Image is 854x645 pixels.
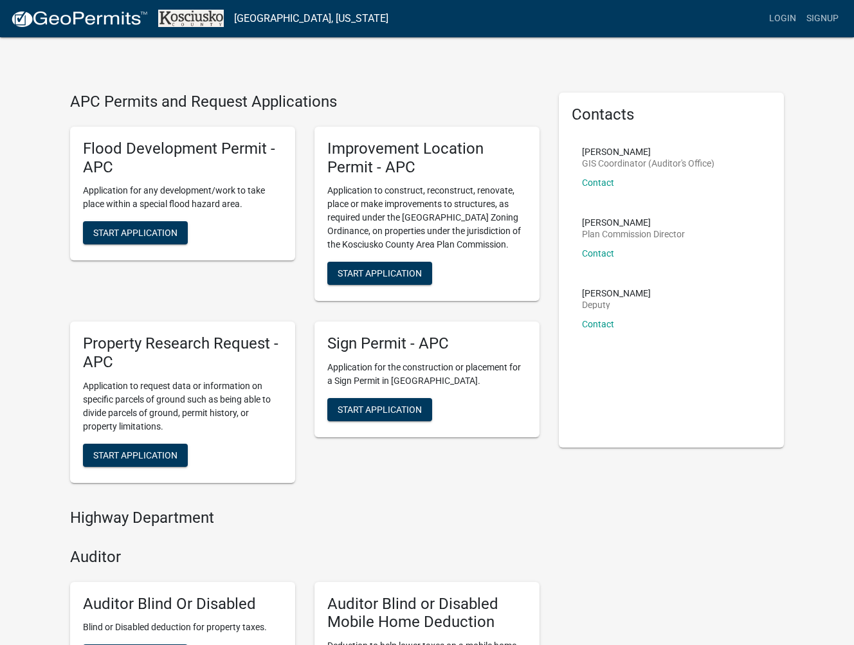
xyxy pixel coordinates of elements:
h5: Property Research Request - APC [83,334,282,372]
h5: Flood Development Permit - APC [83,140,282,177]
h5: Sign Permit - APC [327,334,527,353]
p: Application for any development/work to take place within a special flood hazard area. [83,184,282,211]
button: Start Application [83,221,188,244]
button: Start Application [327,262,432,285]
p: Plan Commission Director [582,230,685,239]
p: [PERSON_NAME] [582,289,651,298]
a: Contact [582,177,614,188]
p: [PERSON_NAME] [582,218,685,227]
span: Start Application [338,268,422,278]
span: Start Application [93,450,177,460]
h5: Improvement Location Permit - APC [327,140,527,177]
p: Application to request data or information on specific parcels of ground such as being able to di... [83,379,282,433]
p: [PERSON_NAME] [582,147,714,156]
p: GIS Coordinator (Auditor's Office) [582,159,714,168]
p: Deputy [582,300,651,309]
h5: Auditor Blind or Disabled Mobile Home Deduction [327,595,527,632]
p: Blind or Disabled deduction for property taxes. [83,621,282,634]
a: Contact [582,248,614,259]
button: Start Application [83,444,188,467]
a: Login [764,6,801,31]
h5: Contacts [572,105,771,124]
h4: Highway Department [70,509,540,527]
span: Start Application [93,228,177,238]
p: Application to construct, reconstruct, renovate, place or make improvements to structures, as req... [327,184,527,251]
a: Signup [801,6,844,31]
h4: APC Permits and Request Applications [70,93,540,111]
span: Start Application [338,404,422,415]
h4: Auditor [70,548,540,567]
h5: Auditor Blind Or Disabled [83,595,282,613]
img: Kosciusko County, Indiana [158,10,224,27]
p: Application for the construction or placement for a Sign Permit in [GEOGRAPHIC_DATA]. [327,361,527,388]
a: [GEOGRAPHIC_DATA], [US_STATE] [234,8,388,30]
button: Start Application [327,398,432,421]
a: Contact [582,319,614,329]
